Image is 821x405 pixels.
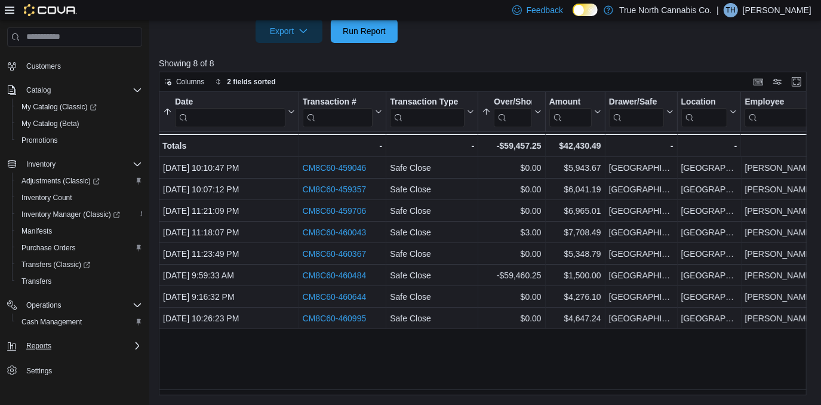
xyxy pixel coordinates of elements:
div: $0.00 [482,161,541,175]
span: Run Report [343,25,386,37]
a: CM8C60-459357 [303,185,367,194]
div: Safe Close [390,247,474,261]
div: [GEOGRAPHIC_DATA] [681,182,737,197]
div: [DATE] 11:18:07 PM [163,225,295,240]
span: My Catalog (Beta) [17,116,142,131]
button: Inventory [21,157,60,171]
span: Promotions [21,136,58,145]
span: Export [263,19,315,43]
button: Employee [745,96,820,127]
span: Transfers (Classic) [17,257,142,272]
div: $5,943.67 [549,161,601,175]
div: Safe Close [390,182,474,197]
button: Purchase Orders [12,240,147,256]
p: [PERSON_NAME] [743,3,811,17]
button: Operations [2,297,147,314]
div: [DATE] 11:21:09 PM [163,204,295,218]
a: CM8C60-460484 [303,271,367,280]
div: - [390,139,474,153]
button: Settings [2,361,147,379]
div: Over/Short [494,96,531,108]
div: $0.00 [482,311,541,326]
a: Adjustments (Classic) [12,173,147,189]
div: $0.00 [482,290,541,304]
span: Cash Management [17,315,142,329]
div: Safe Close [390,225,474,240]
button: 2 fields sorted [210,75,280,89]
button: My Catalog (Beta) [12,115,147,132]
span: Inventory [26,159,56,169]
a: My Catalog (Classic) [17,100,102,114]
div: [GEOGRAPHIC_DATA] [609,247,674,261]
div: [DATE] 10:26:23 PM [163,311,295,326]
button: Export [256,19,322,43]
div: [GEOGRAPHIC_DATA] [681,247,737,261]
div: [GEOGRAPHIC_DATA] [681,268,737,283]
span: Feedback [527,4,563,16]
div: [GEOGRAPHIC_DATA] [681,161,737,175]
span: Purchase Orders [17,241,142,255]
span: Operations [21,298,142,312]
div: $0.00 [482,247,541,261]
button: Date [163,96,295,127]
div: Transaction Type [390,96,465,127]
button: Columns [159,75,209,89]
button: Enter fullscreen [789,75,804,89]
button: Transfers [12,273,147,290]
a: Cash Management [17,315,87,329]
div: [GEOGRAPHIC_DATA] [609,182,674,197]
span: Inventory Manager (Classic) [21,210,120,219]
a: Inventory Manager (Classic) [12,206,147,223]
button: Cash Management [12,314,147,330]
a: My Catalog (Beta) [17,116,84,131]
a: Adjustments (Classic) [17,174,104,188]
span: Promotions [17,133,142,148]
div: Location [681,96,728,127]
div: $4,647.24 [549,311,601,326]
a: Promotions [17,133,63,148]
button: Reports [21,339,56,353]
span: My Catalog (Beta) [21,119,79,128]
button: Over/Short [482,96,541,127]
div: Date [175,96,285,127]
div: [GEOGRAPHIC_DATA] [609,290,674,304]
span: Purchase Orders [21,243,76,253]
span: Catalog [21,83,142,97]
p: Showing 8 of 8 [159,57,813,69]
div: Transaction # URL [303,96,373,127]
div: Location [681,96,728,108]
div: $6,965.01 [549,204,601,218]
a: CM8C60-460995 [303,314,367,323]
div: Date [175,96,285,108]
div: [PERSON_NAME] [745,311,821,326]
span: Settings [26,366,52,376]
div: Totals [162,139,295,153]
a: CM8C60-460644 [303,292,367,302]
div: [GEOGRAPHIC_DATA] [681,311,737,326]
div: Transaction Type [390,96,465,108]
button: Amount [549,96,601,127]
div: [PERSON_NAME] [745,247,821,261]
button: Catalog [21,83,56,97]
a: Customers [21,59,66,73]
span: Reports [21,339,142,353]
div: [DATE] 10:07:12 PM [163,182,295,197]
div: Employee [745,96,811,108]
span: Operations [26,300,62,310]
span: Cash Management [21,317,82,327]
button: Display options [770,75,785,89]
div: [PERSON_NAME] [745,161,821,175]
a: Transfers (Classic) [12,256,147,273]
a: Settings [21,364,57,378]
div: $0.00 [482,182,541,197]
div: Safe Close [390,268,474,283]
div: $1,500.00 [549,268,601,283]
button: Manifests [12,223,147,240]
div: [DATE] 11:23:49 PM [163,247,295,261]
div: Toni Howell [724,3,738,17]
div: [PERSON_NAME] [745,204,821,218]
a: Transfers (Classic) [17,257,95,272]
span: Transfers [21,277,51,286]
button: Catalog [2,82,147,99]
